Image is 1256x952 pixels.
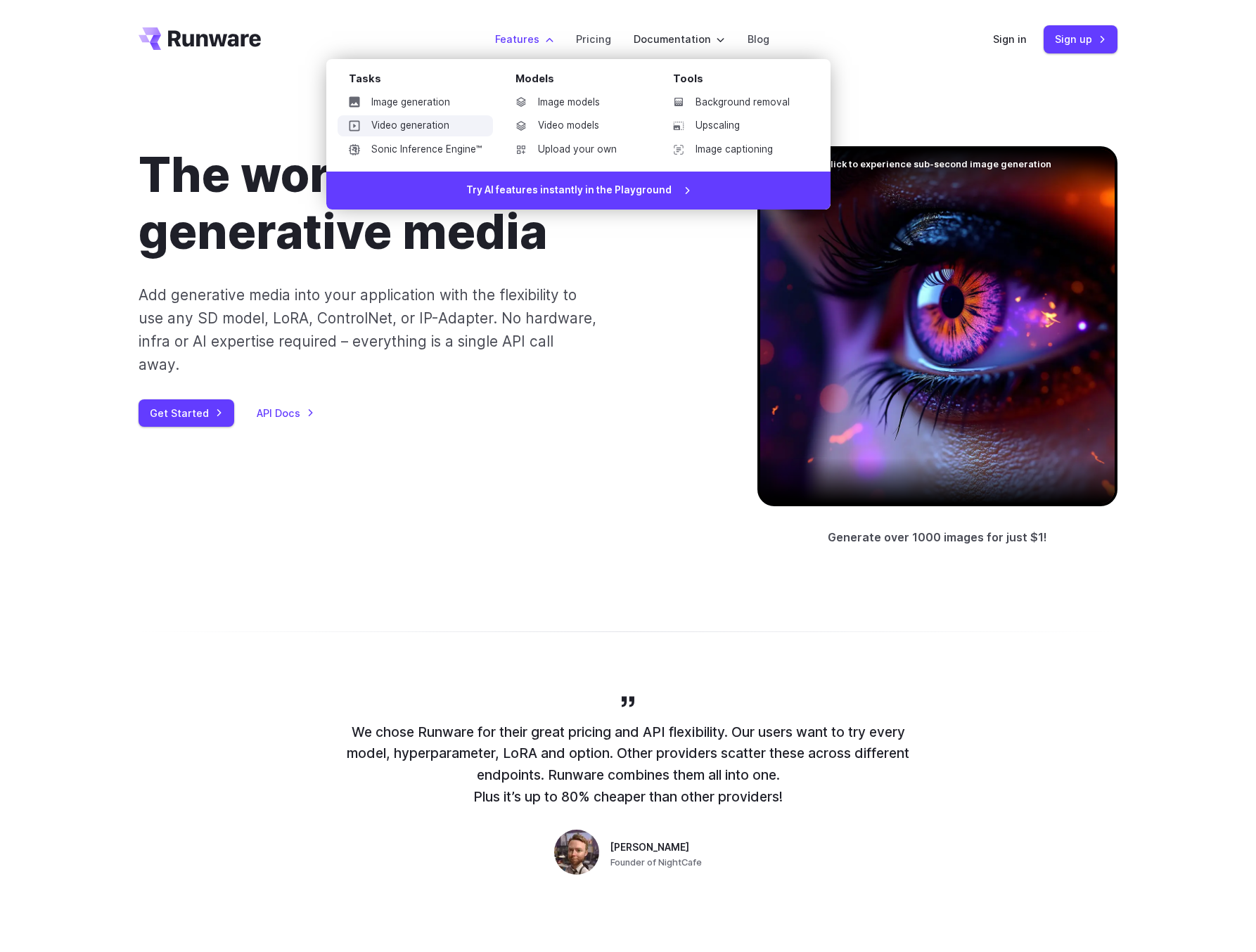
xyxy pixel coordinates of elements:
[349,70,493,92] div: Tasks
[338,115,493,136] a: Video generation
[338,139,493,160] a: Sonic Inference Engine™
[338,92,493,113] a: Image generation
[504,139,651,160] a: Upload your own
[504,115,651,136] a: Video models
[1044,25,1117,53] a: Sign up
[139,146,712,261] h1: The world’s fastest generative media
[515,70,651,92] div: Models
[610,840,689,856] span: [PERSON_NAME]
[139,27,261,50] a: Go to /
[495,31,553,47] label: Features
[347,721,909,808] p: We chose Runware for their great pricing and API flexibility. Our users want to try every model, ...
[828,529,1047,547] p: Generate over 1000 images for just $1!
[139,399,234,427] a: Get Started
[662,115,808,136] a: Upscaling
[634,31,725,47] label: Documentation
[139,283,598,377] p: Add generative media into your application with the flexibility to use any SD model, LoRA, Contro...
[576,31,611,47] a: Pricing
[748,31,769,47] a: Blog
[504,92,651,113] a: Image models
[662,139,808,160] a: Image captioning
[673,70,808,92] div: Tools
[610,856,702,870] span: Founder of NightCafe
[993,31,1027,47] a: Sign in
[554,830,599,875] img: Person
[326,172,831,210] a: Try AI features instantly in the Playground
[662,92,808,113] a: Background removal
[257,405,314,421] a: API Docs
